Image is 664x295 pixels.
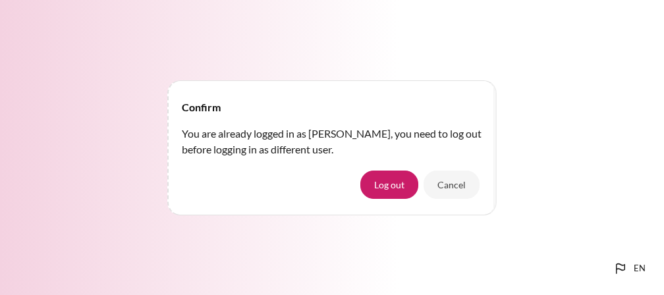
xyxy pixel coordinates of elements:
button: Cancel [424,171,480,198]
p: You are already logged in as [PERSON_NAME], you need to log out before logging in as different user. [182,126,482,157]
span: en [634,262,646,275]
button: Languages [607,255,651,282]
button: Log out [360,171,418,198]
h4: Confirm [182,99,221,115]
